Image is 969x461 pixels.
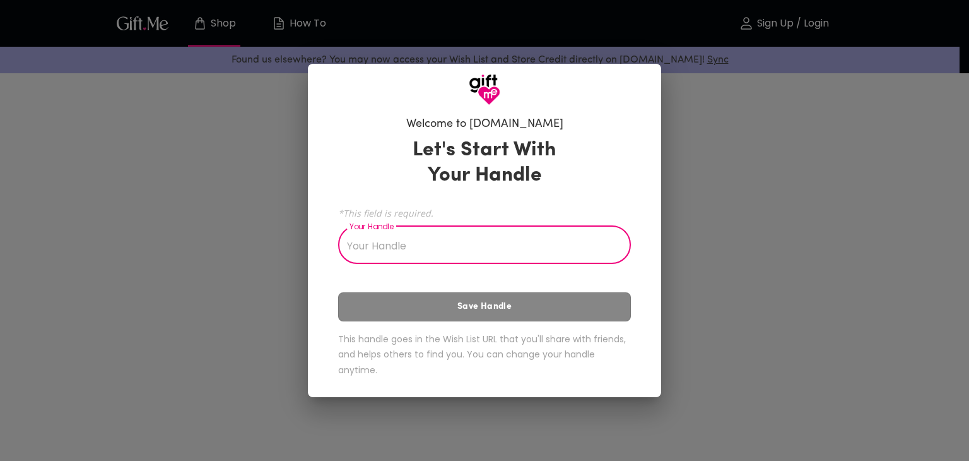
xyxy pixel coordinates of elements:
[338,207,631,219] span: *This field is required.
[338,229,617,264] input: Your Handle
[397,138,572,188] h3: Let's Start With Your Handle
[338,332,631,378] h6: This handle goes in the Wish List URL that you'll share with friends, and helps others to find yo...
[406,117,563,132] h6: Welcome to [DOMAIN_NAME]
[469,74,500,105] img: GiftMe Logo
